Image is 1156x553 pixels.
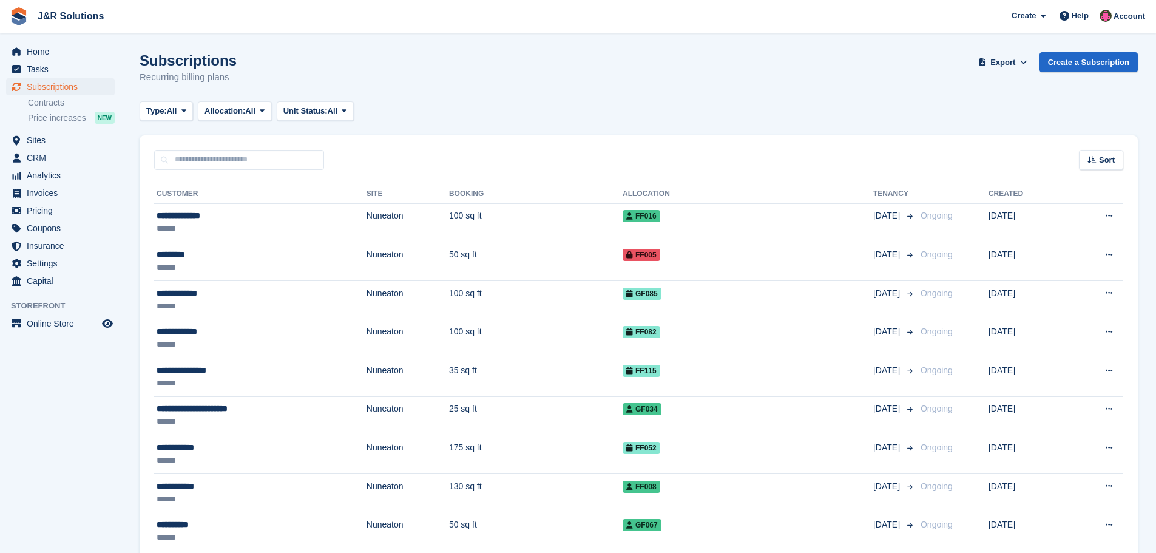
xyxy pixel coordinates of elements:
[27,185,100,202] span: Invoices
[6,273,115,290] a: menu
[27,273,100,290] span: Capital
[140,70,237,84] p: Recurring billing plans
[989,203,1066,242] td: [DATE]
[6,202,115,219] a: menu
[27,78,100,95] span: Subscriptions
[921,249,953,259] span: Ongoing
[623,249,660,261] span: FF005
[449,319,623,358] td: 100 sq ft
[989,512,1066,551] td: [DATE]
[27,220,100,237] span: Coupons
[873,287,902,300] span: [DATE]
[623,481,660,493] span: FF008
[976,52,1030,72] button: Export
[449,473,623,512] td: 130 sq ft
[623,519,661,531] span: GF067
[449,280,623,319] td: 100 sq ft
[873,402,902,415] span: [DATE]
[623,185,873,204] th: Allocation
[27,132,100,149] span: Sites
[6,149,115,166] a: menu
[989,358,1066,397] td: [DATE]
[921,211,953,220] span: Ongoing
[921,443,953,452] span: Ongoing
[873,209,902,222] span: [DATE]
[989,435,1066,474] td: [DATE]
[27,237,100,254] span: Insurance
[921,404,953,413] span: Ongoing
[28,111,115,124] a: Price increases NEW
[623,403,661,415] span: GF034
[28,112,86,124] span: Price increases
[140,101,193,121] button: Type: All
[367,435,449,474] td: Nuneaton
[449,358,623,397] td: 35 sq ft
[990,56,1015,69] span: Export
[6,315,115,332] a: menu
[873,248,902,261] span: [DATE]
[10,7,28,25] img: stora-icon-8386f47178a22dfd0bd8f6a31ec36ba5ce8667c1dd55bd0f319d3a0aa187defe.svg
[283,105,328,117] span: Unit Status:
[449,203,623,242] td: 100 sq ft
[1114,10,1145,22] span: Account
[873,185,916,204] th: Tenancy
[146,105,167,117] span: Type:
[6,167,115,184] a: menu
[873,441,902,454] span: [DATE]
[27,61,100,78] span: Tasks
[921,481,953,491] span: Ongoing
[204,105,245,117] span: Allocation:
[167,105,177,117] span: All
[100,316,115,331] a: Preview store
[989,396,1066,435] td: [DATE]
[989,280,1066,319] td: [DATE]
[873,518,902,531] span: [DATE]
[1100,10,1112,22] img: Julie Morgan
[6,43,115,60] a: menu
[921,288,953,298] span: Ongoing
[6,132,115,149] a: menu
[6,78,115,95] a: menu
[27,149,100,166] span: CRM
[873,480,902,493] span: [DATE]
[989,242,1066,281] td: [DATE]
[367,203,449,242] td: Nuneaton
[989,185,1066,204] th: Created
[6,220,115,237] a: menu
[1039,52,1138,72] a: Create a Subscription
[921,327,953,336] span: Ongoing
[623,326,660,338] span: FF082
[245,105,255,117] span: All
[449,185,623,204] th: Booking
[11,300,121,312] span: Storefront
[367,396,449,435] td: Nuneaton
[1099,154,1115,166] span: Sort
[623,365,660,377] span: FF115
[33,6,109,26] a: J&R Solutions
[367,358,449,397] td: Nuneaton
[27,167,100,184] span: Analytics
[6,185,115,202] a: menu
[328,105,338,117] span: All
[6,255,115,272] a: menu
[154,185,367,204] th: Customer
[989,473,1066,512] td: [DATE]
[873,325,902,338] span: [DATE]
[1012,10,1036,22] span: Create
[198,101,272,121] button: Allocation: All
[27,315,100,332] span: Online Store
[367,242,449,281] td: Nuneaton
[989,319,1066,358] td: [DATE]
[449,512,623,551] td: 50 sq ft
[367,319,449,358] td: Nuneaton
[27,43,100,60] span: Home
[921,520,953,529] span: Ongoing
[1072,10,1089,22] span: Help
[6,237,115,254] a: menu
[6,61,115,78] a: menu
[449,242,623,281] td: 50 sq ft
[27,255,100,272] span: Settings
[921,365,953,375] span: Ongoing
[367,280,449,319] td: Nuneaton
[449,435,623,474] td: 175 sq ft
